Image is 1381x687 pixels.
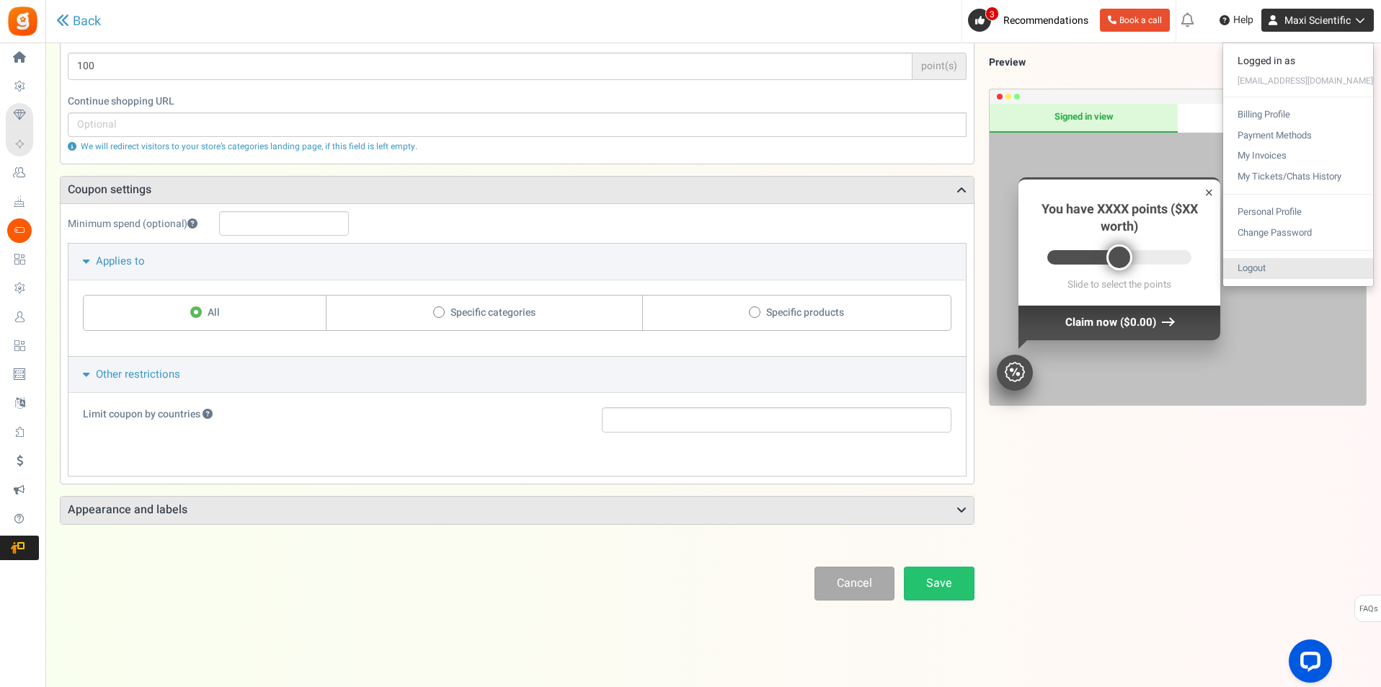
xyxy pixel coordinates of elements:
[6,5,39,37] img: Gratisfaction
[68,94,967,109] label: Continue shopping URL
[1029,279,1209,291] div: Slide to select the points
[1003,13,1088,28] span: Recommendations
[1223,258,1373,279] a: Logout
[989,57,1026,68] h5: Preview
[1230,13,1253,27] span: Help
[1359,595,1378,623] span: FAQs
[450,306,536,320] span: Specific categories
[81,140,417,153] span: We will redirect visitors to your store’s categories landing page, if this field is left empty.
[1100,9,1170,32] a: Book a call
[61,177,974,204] h3: Coupon settings
[766,306,844,320] span: Specific products
[1223,223,1373,244] a: Change Password
[1065,314,1117,330] span: Claim now
[1223,105,1373,125] a: Billing Profile
[61,497,974,524] h3: Appearance and labels
[1005,362,1025,382] img: badge.svg
[990,104,1366,405] div: Preview only
[56,14,101,29] a: Back
[68,53,912,80] input: Required
[1223,50,1373,72] div: Logged in as
[1223,202,1373,223] a: Personal Profile
[1214,9,1259,32] a: Help
[96,253,145,269] span: Applies to
[904,567,974,600] a: Save
[1223,167,1373,187] a: My Tickets/Chats History
[68,244,966,279] button: Applies to
[96,366,180,382] span: Other restrictions
[1223,72,1373,89] div: [EMAIL_ADDRESS][DOMAIN_NAME]
[1018,305,1220,340] div: Claim now ($0.00)
[1223,146,1373,167] a: My Invoices
[68,357,966,392] button: Other restrictions
[68,217,212,231] label: Minimum spend (optional)
[1120,314,1156,330] span: ($0.00)
[1178,104,1366,133] div: Unsigned view
[68,112,967,137] input: Optional
[1223,125,1373,146] a: Payment Methods
[985,6,999,21] span: 3
[1205,183,1214,203] div: ×
[1042,200,1198,236] span: You have XXXX points ($XX worth)
[83,407,200,422] span: Limit coupon by countries
[990,104,1178,133] div: Signed in view
[814,567,894,600] a: Cancel
[208,306,220,320] span: All
[1284,13,1351,28] span: Maxi Scientific
[912,53,967,80] span: point(s)
[968,9,1094,32] a: 3 Recommendations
